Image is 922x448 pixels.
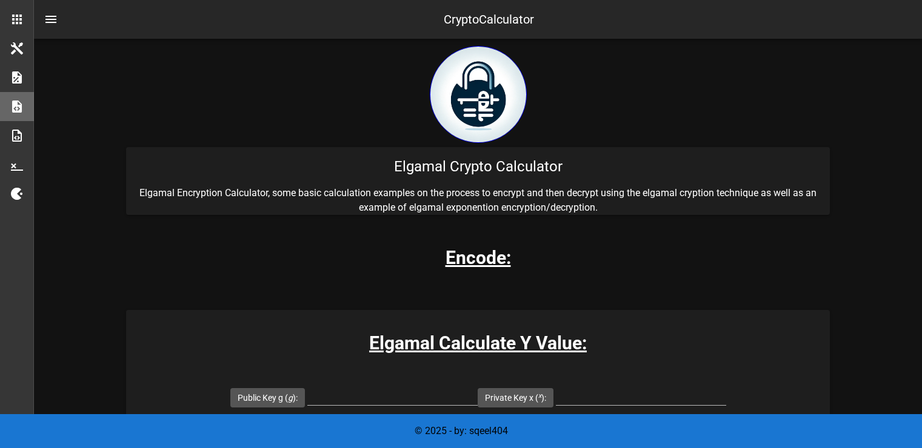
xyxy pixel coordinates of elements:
[126,186,830,215] p: Elgamal Encryption Calculator, some basic calculation examples on the process to encrypt and then...
[430,46,527,143] img: encryption logo
[238,392,298,404] label: Public Key g ( ):
[485,392,546,404] label: Private Key x ( ):
[36,5,65,34] button: nav-menu-toggle
[126,329,830,357] h3: Elgamal Calculate Y Value:
[288,393,293,403] i: g
[446,244,511,271] h3: Encode:
[430,134,527,145] a: home
[538,392,541,400] sup: x
[444,10,534,28] div: CryptoCalculator
[126,147,830,186] div: Elgamal Crypto Calculator
[415,425,508,436] span: © 2025 - by: sqeel404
